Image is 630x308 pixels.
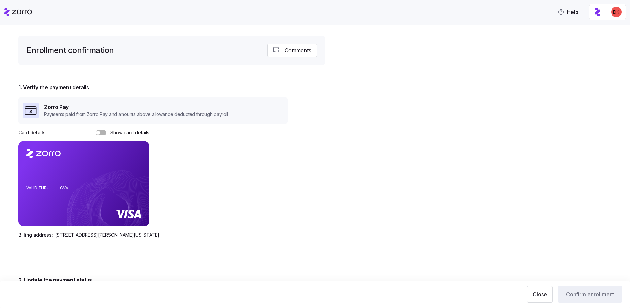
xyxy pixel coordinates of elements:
[611,7,622,17] img: 53e82853980611afef66768ee98075c5
[552,5,584,19] button: Help
[44,103,228,111] span: Zorro Pay
[558,286,622,303] button: Confirm enrollment
[533,290,547,298] span: Close
[18,232,53,238] span: Billing address:
[267,44,317,57] button: Comments
[26,45,114,55] h1: Enrollment confirmation
[558,8,578,16] span: Help
[106,130,149,135] span: Show card details
[527,286,553,303] button: Close
[18,129,46,136] h3: Card details
[44,111,228,118] span: Payments paid from Zorro Pay and amounts above allowance deducted through payroll
[18,83,288,92] span: 1. Verify the payment details
[18,276,200,284] span: 2. Update the payment status
[60,186,68,191] tspan: CVV
[26,186,50,191] tspan: VALID THRU
[55,232,159,238] span: [STREET_ADDRESS][PERSON_NAME][US_STATE]
[285,46,311,54] span: Comments
[566,290,614,298] span: Confirm enrollment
